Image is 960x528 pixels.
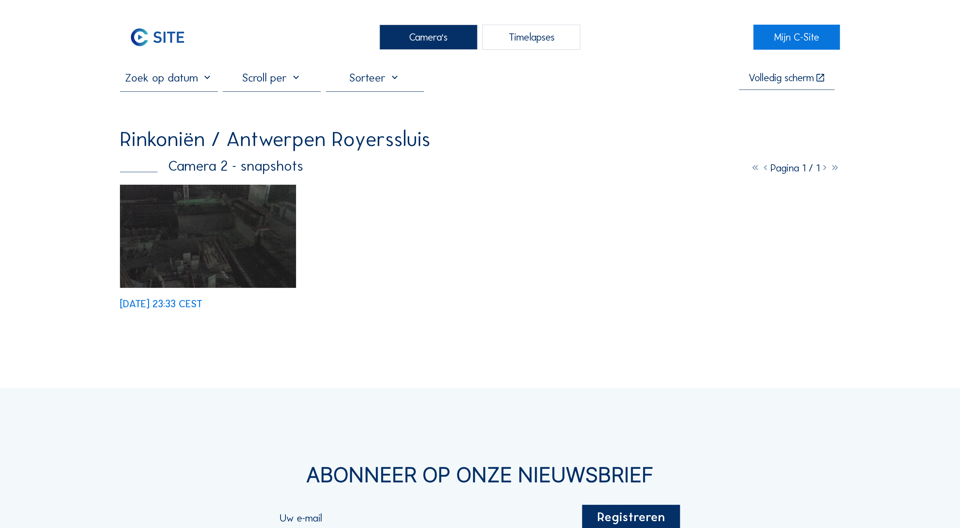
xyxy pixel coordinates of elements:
span: Pagina 1 / 1 [771,162,820,174]
a: Mijn C-Site [753,25,840,50]
input: Zoek op datum 󰅀 [120,71,218,85]
input: Uw e-mail [280,512,582,524]
div: Timelapses [482,25,580,50]
div: Rinkoniën / Antwerpen Royerssluis [120,129,430,149]
a: C-SITE Logo [120,25,207,50]
div: Camera 2 - snapshots [120,159,303,173]
div: [DATE] 23:33 CEST [120,299,202,309]
div: Camera's [380,25,478,50]
div: Abonneer op onze nieuwsbrief [120,465,840,485]
img: C-SITE Logo [120,25,195,50]
img: image_52667570 [120,185,296,288]
div: Volledig scherm [749,72,814,83]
